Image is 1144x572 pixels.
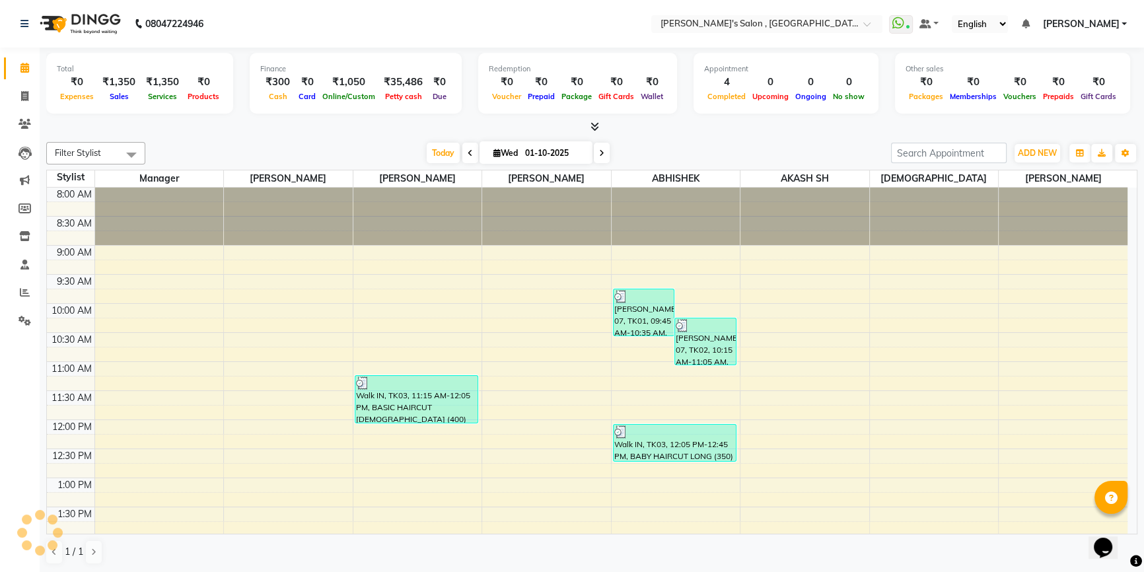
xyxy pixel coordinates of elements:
div: ₹0 [906,75,947,90]
input: Search Appointment [891,143,1007,163]
span: Upcoming [749,92,792,101]
div: 8:00 AM [54,188,94,201]
div: 12:30 PM [50,449,94,463]
div: [PERSON_NAME] 07, TK01, 09:45 AM-10:35 AM, Advance Haircut With Senior Stylist (Wash + blowdry+ST... [614,289,674,336]
span: Vouchers [1000,92,1040,101]
span: Ongoing [792,92,830,101]
div: 0 [749,75,792,90]
div: 0 [830,75,868,90]
span: Completed [704,92,749,101]
span: Services [145,92,180,101]
div: 10:30 AM [49,333,94,347]
div: ₹1,050 [319,75,378,90]
span: Sales [106,92,132,101]
div: 12:00 PM [50,420,94,434]
span: Card [295,92,319,101]
div: ₹300 [260,75,295,90]
div: Total [57,63,223,75]
span: Online/Custom [319,92,378,101]
span: Packages [906,92,947,101]
span: Wed [490,148,521,158]
div: Stylist [47,170,94,184]
div: Appointment [704,63,868,75]
div: ₹0 [57,75,97,90]
span: Memberships [947,92,1000,101]
div: 11:00 AM [49,362,94,376]
div: ₹35,486 [378,75,428,90]
span: Gift Cards [595,92,637,101]
div: 9:30 AM [54,275,94,289]
div: ₹0 [595,75,637,90]
span: Due [429,92,450,101]
div: Finance [260,63,451,75]
span: Cash [266,92,291,101]
span: [PERSON_NAME] [1042,17,1119,31]
div: ₹0 [295,75,319,90]
div: ₹0 [947,75,1000,90]
img: logo [34,5,124,42]
span: ADD NEW [1018,148,1057,158]
div: Other sales [906,63,1120,75]
div: [PERSON_NAME] 07, TK02, 10:15 AM-11:05 AM, Advance Haircut With Senior Stylist (Wash + blowdry+ST... [675,318,736,365]
div: 1:30 PM [55,507,94,521]
span: 1 / 1 [65,545,83,559]
span: [PERSON_NAME] [353,170,482,187]
div: ₹1,350 [141,75,184,90]
span: Filter Stylist [55,147,101,158]
div: ₹0 [1000,75,1040,90]
div: ₹0 [489,75,524,90]
div: ₹0 [184,75,223,90]
span: Voucher [489,92,524,101]
div: Walk IN, TK03, 12:05 PM-12:45 PM, BABY HAIRCUT LONG (350) [614,425,736,461]
span: Gift Cards [1077,92,1120,101]
span: AKASH SH [740,170,869,187]
span: Wallet [637,92,666,101]
div: 9:00 AM [54,246,94,260]
div: 10:00 AM [49,304,94,318]
span: Prepaids [1040,92,1077,101]
span: No show [830,92,868,101]
div: ₹0 [558,75,595,90]
div: Walk IN, TK03, 11:15 AM-12:05 PM, BASIC HAIRCUT [DEMOGRAPHIC_DATA] (400) [355,376,478,423]
div: ₹0 [1040,75,1077,90]
span: Petty cash [382,92,425,101]
div: Redemption [489,63,666,75]
span: Products [184,92,223,101]
span: [PERSON_NAME] [999,170,1127,187]
div: 0 [792,75,830,90]
div: ₹0 [1077,75,1120,90]
div: ₹0 [637,75,666,90]
div: 8:30 AM [54,217,94,231]
div: 1:00 PM [55,478,94,492]
span: Manager [95,170,224,187]
span: [DEMOGRAPHIC_DATA] [870,170,999,187]
span: ABHISHEK [612,170,740,187]
iframe: chat widget [1089,519,1131,559]
span: Package [558,92,595,101]
div: ₹0 [524,75,558,90]
div: 4 [704,75,749,90]
span: Expenses [57,92,97,101]
button: ADD NEW [1015,144,1060,162]
input: 2025-10-01 [521,143,587,163]
div: ₹1,350 [97,75,141,90]
span: Prepaid [524,92,558,101]
b: 08047224946 [145,5,203,42]
span: Today [427,143,460,163]
div: 11:30 AM [49,391,94,405]
div: ₹0 [428,75,451,90]
span: [PERSON_NAME] [482,170,611,187]
span: [PERSON_NAME] [224,170,353,187]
